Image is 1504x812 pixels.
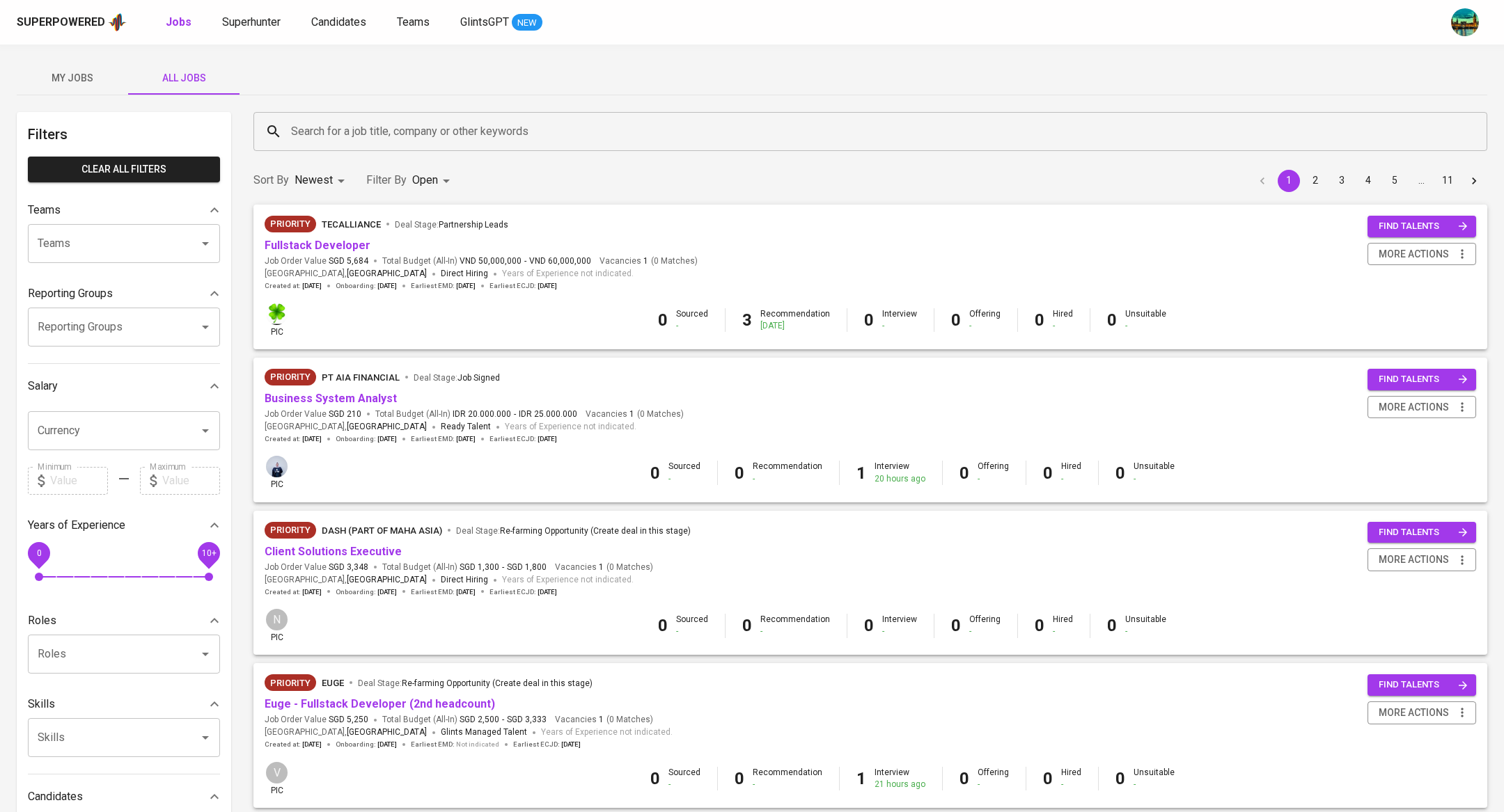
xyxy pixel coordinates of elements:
span: euge [322,678,344,688]
p: Teams [28,202,61,218]
div: Hired [1053,308,1073,332]
div: Offering [978,461,1009,484]
div: Skills [28,690,220,718]
a: Euge - Fullstack Developer (2nd headcount) [265,697,495,710]
span: Clear All filters [39,161,209,178]
div: - [1134,473,1175,485]
span: Re-farming Opportunity (Create deal in this stage) [402,678,593,688]
span: Deal Stage : [395,220,508,230]
p: Skills [28,696,55,713]
span: SGD 5,684 [329,255,368,267]
span: Total Budget (All-In) [382,714,547,726]
span: SGD 3,333 [507,714,547,726]
span: find talents [1379,677,1468,693]
div: - [668,779,700,790]
span: [GEOGRAPHIC_DATA] [347,420,427,434]
b: 1 [856,769,866,788]
div: Superpowered [17,15,105,31]
span: IDR 25.000.000 [519,408,577,420]
span: Vacancies ( 0 Matches ) [586,408,684,420]
b: 0 [742,616,752,635]
span: Glints Managed Talent [441,727,527,737]
span: [DATE] [302,740,322,749]
span: Earliest EMD : [411,281,476,291]
span: Vacancies ( 0 Matches ) [555,714,653,726]
span: [DATE] [538,587,557,597]
a: Jobs [166,14,194,31]
button: Open [196,421,215,440]
button: page 1 [1278,170,1300,192]
button: Go to next page [1463,170,1485,192]
img: app logo [108,12,127,33]
b: 0 [864,310,874,330]
span: SGD 3,348 [329,562,368,573]
span: VND 60,000,000 [529,255,591,267]
span: Superhunter [222,15,281,29]
b: 0 [1043,463,1053,483]
span: Onboarding : [336,740,397,749]
div: Interview [875,461,925,484]
span: Direct Hiring [441,575,488,584]
span: Job Order Value [265,408,361,420]
button: find talents [1368,216,1476,237]
b: 0 [735,769,744,788]
span: more actions [1379,551,1449,568]
span: GlintsGPT [460,15,509,29]
span: Job Signed [457,373,500,383]
div: 21 hours ago [875,779,925,790]
span: find talents [1379,372,1468,388]
span: 0 [36,548,41,557]
div: - [882,320,917,332]
span: Earliest ECJD : [489,434,557,444]
span: - [514,408,516,420]
b: 0 [1115,463,1125,483]
span: [GEOGRAPHIC_DATA] , [265,420,427,434]
span: Total Budget (All-In) [382,562,547,573]
div: Roles [28,607,220,635]
span: Earliest EMD : [411,740,499,749]
span: Job Order Value [265,562,368,573]
span: SGD 2,500 [460,714,499,726]
div: pic [265,761,289,797]
span: My Jobs [25,70,120,87]
span: Job Order Value [265,714,368,726]
div: pic [265,302,289,338]
span: Vacancies ( 0 Matches ) [600,255,698,267]
span: 1 [597,562,604,573]
span: - [502,714,504,726]
a: Business System Analyst [265,392,397,405]
span: [DATE] [377,587,397,597]
button: more actions [1368,396,1476,419]
p: Newest [295,172,333,189]
b: 0 [658,616,668,635]
b: 0 [1035,310,1044,330]
span: find talents [1379,218,1468,234]
div: Sourced [668,767,700,790]
span: Job Order Value [265,255,368,267]
input: Value [162,467,220,495]
span: Teams [397,15,430,29]
a: Fullstack Developer [265,239,370,252]
span: Earliest ECJD : [489,281,557,291]
div: Sourced [676,308,708,332]
div: - [668,473,700,485]
span: Open [412,173,438,186]
b: 0 [1043,769,1053,788]
span: Deal Stage : [456,526,691,536]
span: Earliest ECJD : [489,587,557,597]
span: Deal Stage : [414,373,500,383]
div: N [265,607,289,632]
div: V [265,761,289,785]
span: Earliest ECJD : [513,740,581,749]
b: 3 [742,310,752,330]
div: - [1125,626,1166,637]
a: GlintsGPT NEW [460,14,542,31]
span: SGD 5,250 [329,714,368,726]
div: Sourced [668,461,700,484]
span: more actions [1379,399,1449,416]
div: pic [265,454,289,491]
div: - [1061,779,1081,790]
span: [DATE] [538,434,557,444]
b: 0 [1035,616,1044,635]
span: Priority [265,217,316,231]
